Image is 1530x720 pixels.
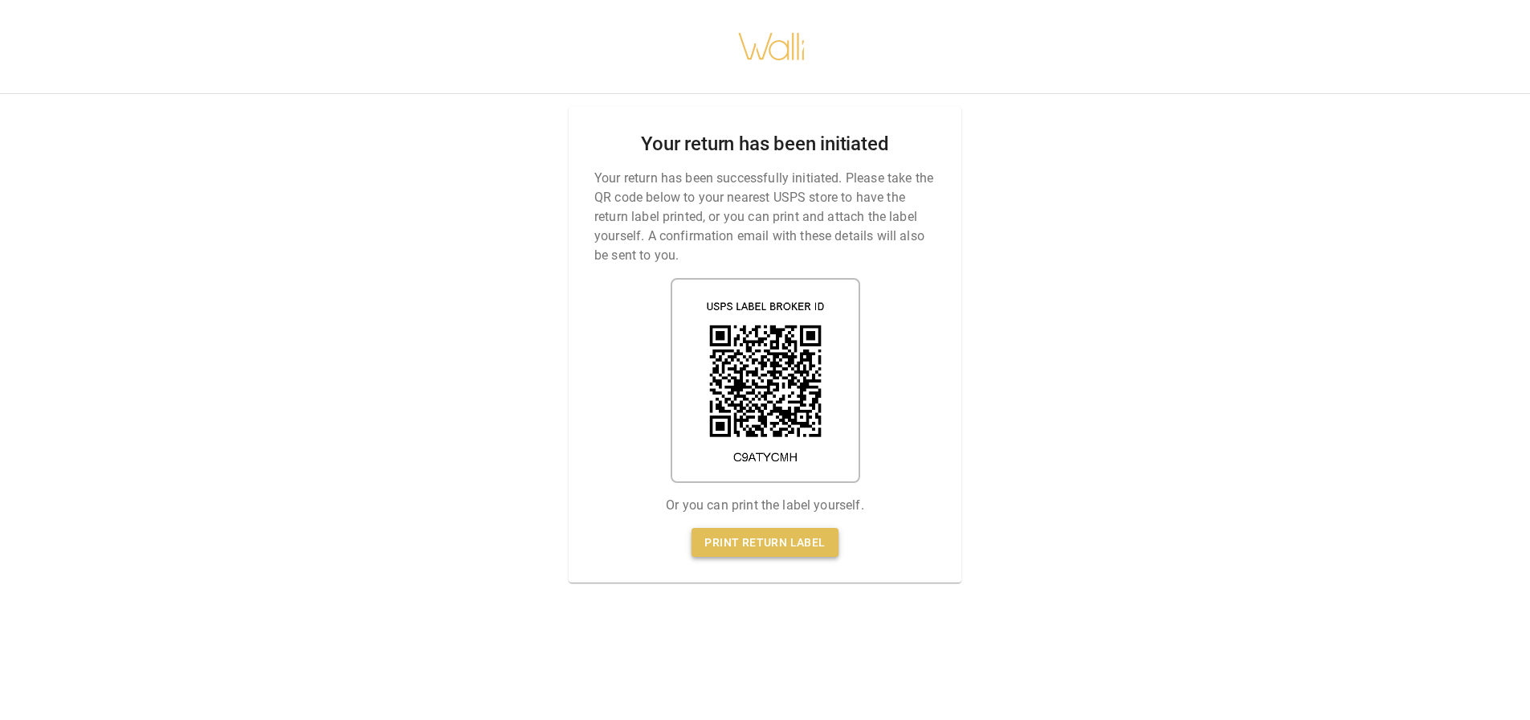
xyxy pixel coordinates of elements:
[666,496,863,515] p: Or you can print the label yourself.
[737,12,806,81] img: walli-inc.myshopify.com
[692,528,838,558] a: Print return label
[594,169,936,265] p: Your return has been successfully initiated. Please take the QR code below to your nearest USPS s...
[671,278,860,483] img: shipping label qr code
[641,133,888,156] h2: Your return has been initiated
